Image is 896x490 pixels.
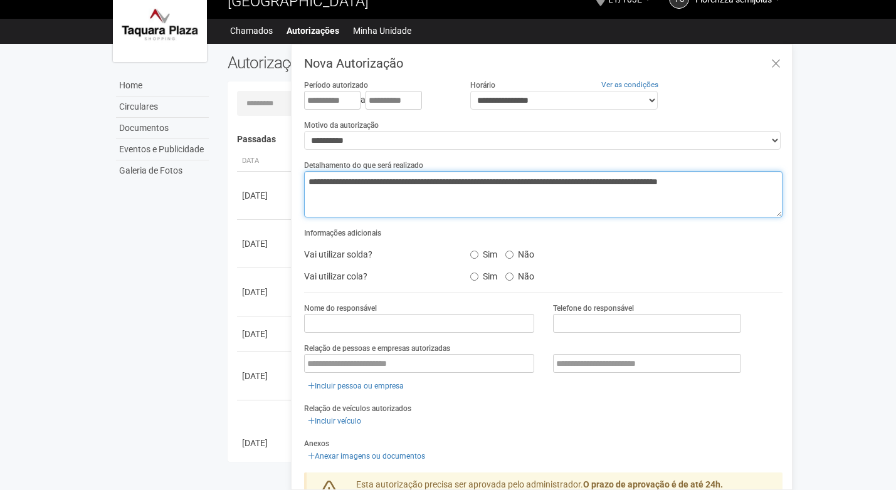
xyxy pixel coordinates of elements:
a: Incluir veículo [304,414,365,428]
a: Documentos [116,118,209,139]
label: Informações adicionais [304,227,381,239]
label: Relação de pessoas e empresas autorizadas [304,343,450,354]
label: Relação de veículos autorizados [304,403,411,414]
a: Galeria de Fotos [116,160,209,181]
div: [DATE] [242,237,288,250]
a: Home [116,75,209,96]
h2: Autorizações [228,53,496,72]
label: Não [505,245,534,260]
label: Horário [470,80,495,91]
label: Sim [470,267,497,282]
input: Sim [470,273,478,281]
label: Nome do responsável [304,303,377,314]
a: Chamados [230,22,273,39]
input: Sim [470,251,478,259]
a: Eventos e Publicidade [116,139,209,160]
label: Detalhamento do que será realizado [304,160,423,171]
strong: O prazo de aprovação é de até 24h. [583,479,723,489]
div: [DATE] [242,328,288,340]
label: Telefone do responsável [553,303,634,314]
div: Vai utilizar cola? [295,267,460,286]
label: Anexos [304,438,329,449]
a: Ver as condições [601,80,658,89]
label: Período autorizado [304,80,368,91]
div: Vai utilizar solda? [295,245,460,264]
a: Circulares [116,96,209,118]
div: [DATE] [242,286,288,298]
label: Não [505,267,534,282]
th: Data [237,151,293,172]
h3: Nova Autorização [304,57,783,70]
a: Incluir pessoa ou empresa [304,379,408,393]
div: [DATE] [242,437,288,449]
label: Sim [470,245,497,260]
div: a [304,91,451,110]
label: Motivo da autorização [304,120,379,131]
a: Minha Unidade [353,22,411,39]
a: Anexar imagens ou documentos [304,449,429,463]
a: Autorizações [287,22,339,39]
div: [DATE] [242,189,288,202]
h4: Passadas [237,135,774,144]
input: Não [505,273,514,281]
input: Não [505,251,514,259]
div: [DATE] [242,370,288,382]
